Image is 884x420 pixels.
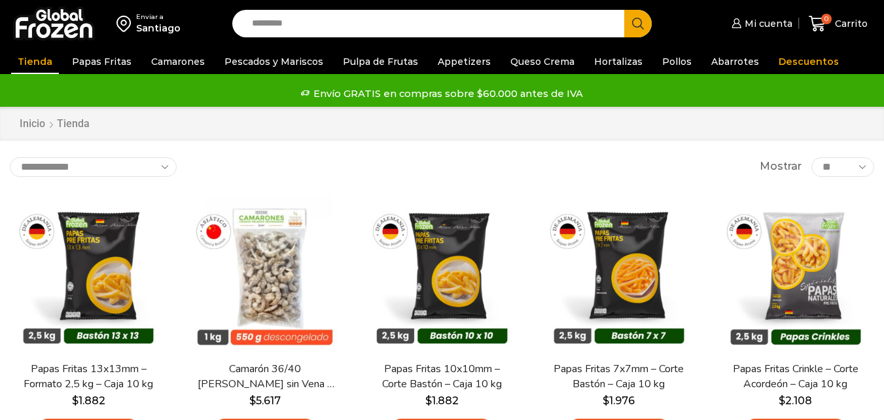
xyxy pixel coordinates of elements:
a: Descuentos [772,49,845,74]
bdi: 5.617 [249,394,281,407]
bdi: 2.108 [779,394,812,407]
span: Carrito [832,17,868,30]
button: Search button [624,10,652,37]
bdi: 1.882 [72,394,105,407]
a: Tienda [11,49,59,74]
span: Mostrar [760,159,802,174]
a: Pulpa de Frutas [336,49,425,74]
a: Papas Fritas Crinkle – Corte Acordeón – Caja 10 kg [725,362,866,392]
a: Pescados y Mariscos [218,49,330,74]
div: Santiago [136,22,181,35]
h1: Tienda [57,117,90,130]
bdi: 1.976 [603,394,635,407]
a: 0 Carrito [805,9,871,39]
a: Hortalizas [588,49,649,74]
a: Mi cuenta [728,10,792,37]
a: Inicio [19,117,46,132]
div: Enviar a [136,12,181,22]
span: $ [249,394,256,407]
span: $ [72,394,79,407]
span: $ [779,394,785,407]
a: Camarones [145,49,211,74]
a: Papas Fritas 7x7mm – Corte Bastón – Caja 10 kg [548,362,690,392]
span: $ [425,394,432,407]
a: Papas Fritas 13x13mm – Formato 2,5 kg – Caja 10 kg [18,362,159,392]
select: Pedido de la tienda [10,157,177,177]
span: 0 [821,14,832,24]
bdi: 1.882 [425,394,459,407]
a: Camarón 36/40 [PERSON_NAME] sin Vena – Bronze – Caja 10 kg [194,362,336,392]
img: address-field-icon.svg [116,12,136,35]
a: Papas Fritas [65,49,138,74]
a: Abarrotes [705,49,766,74]
span: Mi cuenta [741,17,792,30]
a: Queso Crema [504,49,581,74]
nav: Breadcrumb [19,117,90,132]
a: Pollos [656,49,698,74]
a: Appetizers [431,49,497,74]
a: Papas Fritas 10x10mm – Corte Bastón – Caja 10 kg [371,362,512,392]
span: $ [603,394,609,407]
